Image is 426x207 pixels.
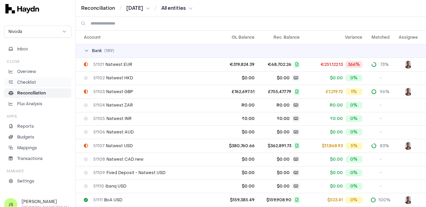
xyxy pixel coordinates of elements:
[211,98,257,112] td: R0.00
[93,143,133,149] span: Natwest USD
[346,75,362,81] div: 0%
[268,143,291,149] span: $362,891.73
[161,5,186,12] span: All entities
[277,157,290,162] span: $0.00
[211,57,257,71] td: €319,824.39
[346,156,362,163] div: 0%
[321,62,343,67] span: €251,122.13
[4,78,71,87] a: Checklist
[93,89,105,94] span: 51103
[7,114,17,119] h3: Apps
[379,197,390,203] span: 100%
[365,31,396,44] th: Matched
[153,5,158,11] span: /
[93,157,143,162] span: Natwest CAD new
[93,75,133,81] span: Natwest HKD
[379,170,381,175] span: -
[17,79,36,85] p: Checklist
[104,48,114,53] span: ( 189 )
[93,197,122,203] span: BoA USD
[4,154,71,163] a: Transactions
[346,183,362,190] div: 0%
[404,142,412,150] button: JP Smit
[76,31,211,44] th: Account
[17,46,28,52] span: Inbox
[93,116,132,121] span: Natwest INR
[5,4,39,13] img: svg+xml,%3c
[81,5,115,12] a: Reconciliation
[379,157,381,162] span: -
[93,102,105,108] span: 51104
[4,88,71,98] a: Reconciliation
[93,197,103,203] span: 51111
[81,5,193,12] nav: breadcrumb
[93,62,132,67] span: Natwest EUR
[346,115,362,122] div: 0%
[277,75,290,81] span: $0.00
[92,48,102,53] span: Bank
[379,129,381,135] span: -
[379,89,389,94] span: 96%
[346,88,362,95] div: 1%
[379,62,389,67] span: 73%
[346,129,362,135] div: 0%
[211,125,257,139] td: $0.00
[346,61,362,68] div: 366%
[4,99,71,109] a: Flux Analysis
[330,102,343,108] span: R0.00
[268,62,291,67] span: €68,702.26
[211,85,257,98] td: £762,697.51
[93,170,165,175] span: Fixed Deposit - Natwest USD
[330,183,343,189] span: $0.00
[327,197,343,203] span: $523.41
[93,143,104,149] span: 51107
[346,197,362,203] div: 0%
[4,44,71,54] button: Inbox
[379,102,381,108] span: -
[404,60,412,69] img: JP Smit
[4,143,71,153] a: Mappings
[211,139,257,153] td: $380,760.66
[404,88,412,96] img: JP Smit
[379,143,389,149] span: 83%
[277,183,290,189] span: $0.00
[17,101,42,107] p: Flux Analysis
[17,123,34,129] p: Reports
[7,169,24,174] h3: Manage
[346,102,362,109] div: 0%
[4,132,71,142] a: Budgets
[4,67,71,76] a: Overview
[93,129,134,135] span: Natwest AUD
[211,166,257,179] td: $0.00
[346,169,362,176] div: 0%
[404,196,412,204] img: JP Smit
[17,145,37,151] p: Mappings
[93,62,104,67] span: 51101
[126,5,150,12] button: [DATE]
[326,89,343,94] span: £7,219.72
[4,122,71,131] a: Reports
[4,176,71,186] a: Settings
[17,90,46,96] p: Reconciliation
[211,179,257,193] td: $0.00
[257,31,302,44] th: Rec. Balance
[161,5,193,12] button: All entities
[17,178,34,184] p: Settings
[118,5,123,11] span: /
[7,59,20,64] h3: Close
[93,116,105,121] span: 51105
[277,116,290,121] span: ₹0.00
[330,116,343,121] span: ₹0.00
[379,116,381,121] span: -
[93,75,105,81] span: 51102
[302,31,365,44] th: Variance
[211,153,257,166] td: $0.00
[276,102,290,108] span: R0.00
[322,143,343,149] span: $17,868.93
[330,170,343,175] span: $0.00
[211,193,257,207] td: $159,385.49
[211,112,257,125] td: ₹0.00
